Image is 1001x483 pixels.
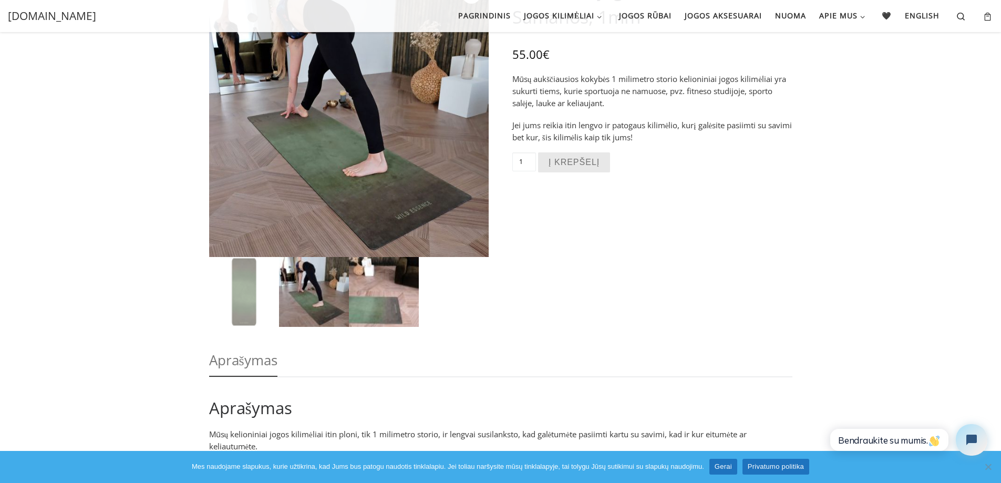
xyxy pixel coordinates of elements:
span: Apie mus [819,5,858,24]
span: Jogos rūbai [619,5,672,24]
iframe: Tidio Chat [818,415,996,465]
a: Jogos kilimėliai [520,5,608,27]
img: jogos kilimelis [279,257,349,327]
a: Gerai [709,459,737,475]
a: Jogos aksesuarai [681,5,765,27]
button: Į krepšelį [538,152,610,173]
img: jogos kilimelis [209,257,279,327]
p: Mūsų aukščiausios kokybės 1 milimetro storio kelioniniai jogos kilimėliai yra sukurti tiems, kuri... [512,73,792,110]
a: 🖤 [879,5,895,27]
a: Aprašymas [209,343,277,377]
a: Nuoma [771,5,809,27]
span: Ne [983,461,993,472]
span: € [543,46,550,62]
span: English [905,5,940,24]
h2: Aprašymas [209,398,792,418]
a: English [902,5,943,27]
a: [DOMAIN_NAME] [8,8,96,25]
a: Pagrindinis [455,5,514,27]
span: Mes naudojame slapukus, kurie užtikrina, kad Jums bus patogu naudotis tinklalapiu. Jei toliau nar... [192,461,704,472]
a: Jogos rūbai [615,5,675,27]
bdi: 55.00 [512,46,550,62]
span: Pagrindinis [458,5,511,24]
p: Jei jums reikia itin lengvo ir patogaus kilimėlio, kurį galėsite pasiimti su savimi bet kur, šis ... [512,119,792,144]
span: Jogos kilimėliai [524,5,595,24]
p: Mūsų kelioniniai jogos kilimėliai itin ploni, tik 1 milimetro storio, ir lengvai susilanksto, kad... [209,428,792,453]
input: Produkto kiekis [512,152,536,171]
a: Privatumo politika [742,459,809,475]
img: jogos kilimelis [349,257,419,327]
span: Jogos aksesuarai [685,5,762,24]
span: Nuoma [775,5,806,24]
span: 🖤 [882,5,892,24]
